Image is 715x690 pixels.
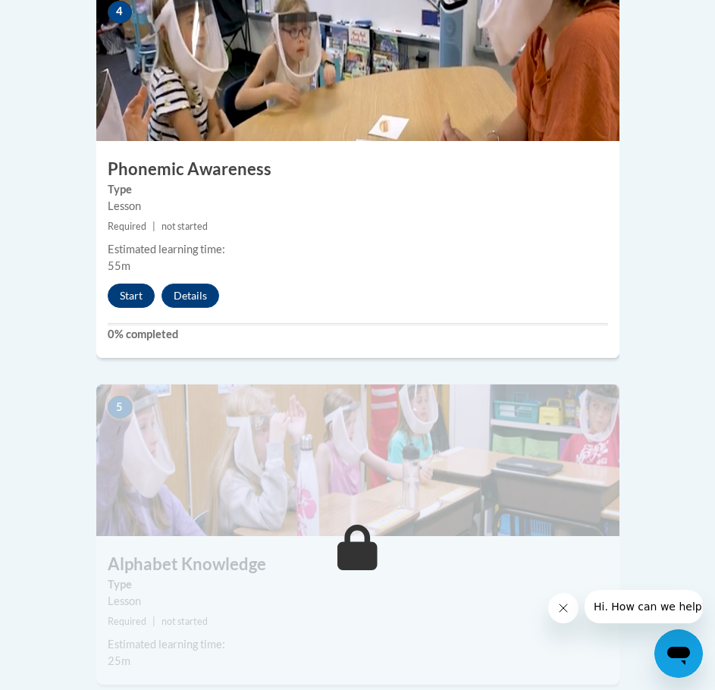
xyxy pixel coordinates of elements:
span: not started [162,221,208,232]
span: 5 [108,396,132,419]
h3: Alphabet Knowledge [96,553,619,576]
iframe: Button to launch messaging window [654,629,703,678]
span: not started [162,616,208,627]
div: Estimated learning time: [108,241,608,258]
span: 4 [108,1,132,24]
span: Required [108,616,146,627]
div: Estimated learning time: [108,636,608,653]
button: Start [108,284,155,308]
label: Type [108,576,608,593]
div: Lesson [108,593,608,610]
div: Lesson [108,198,608,215]
h3: Phonemic Awareness [96,158,619,181]
img: Course Image [96,384,619,536]
span: | [152,221,155,232]
button: Details [162,284,219,308]
iframe: Message from company [585,590,703,623]
span: | [152,616,155,627]
label: Type [108,181,608,198]
label: 0% completed [108,326,608,343]
span: Hi. How can we help? [9,11,123,23]
iframe: Close message [548,593,579,623]
span: Required [108,221,146,232]
span: 25m [108,654,130,667]
span: 55m [108,259,130,272]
